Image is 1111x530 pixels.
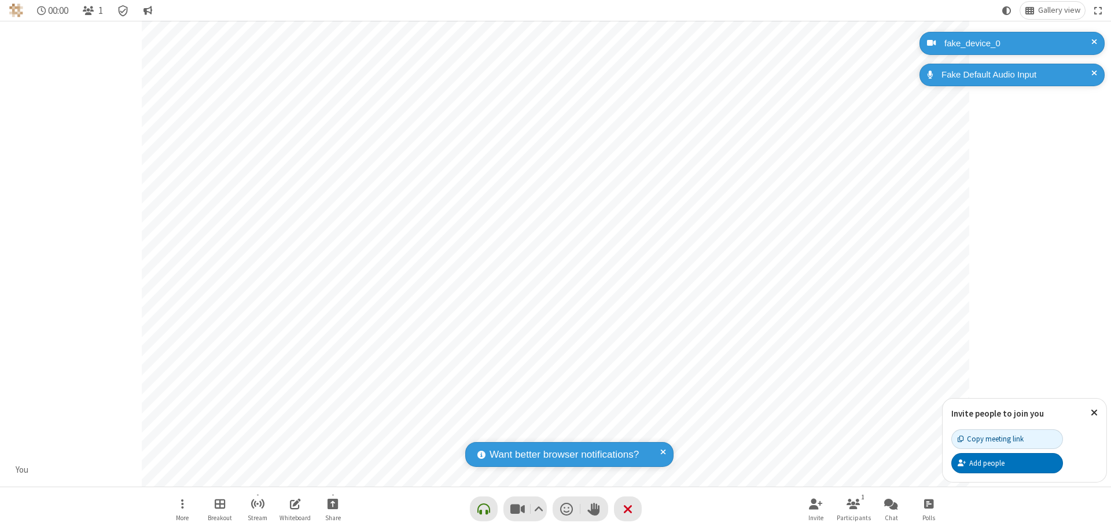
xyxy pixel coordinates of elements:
[165,492,200,525] button: Open menu
[799,492,833,525] button: Invite participants (⌘+Shift+I)
[176,514,189,521] span: More
[553,496,580,521] button: Send a reaction
[858,492,868,502] div: 1
[951,453,1063,473] button: Add people
[9,3,23,17] img: QA Selenium DO NOT DELETE OR CHANGE
[315,492,350,525] button: Start sharing
[911,492,946,525] button: Open poll
[138,2,157,19] button: Conversation
[1090,2,1107,19] button: Fullscreen
[1020,2,1085,19] button: Change layout
[958,433,1024,444] div: Copy meeting link
[580,496,608,521] button: Raise hand
[12,463,33,477] div: You
[325,514,341,521] span: Share
[279,514,311,521] span: Whiteboard
[112,2,134,19] div: Meeting details Encryption enabled
[998,2,1016,19] button: Using system theme
[208,514,232,521] span: Breakout
[922,514,935,521] span: Polls
[1038,6,1080,15] span: Gallery view
[240,492,275,525] button: Start streaming
[951,429,1063,449] button: Copy meeting link
[32,2,73,19] div: Timer
[940,37,1096,50] div: fake_device_0
[937,68,1096,82] div: Fake Default Audio Input
[837,514,871,521] span: Participants
[98,5,103,16] span: 1
[1082,399,1106,427] button: Close popover
[470,496,498,521] button: Connect your audio
[78,2,108,19] button: Open participant list
[48,5,68,16] span: 00:00
[531,496,546,521] button: Video setting
[490,447,639,462] span: Want better browser notifications?
[503,496,547,521] button: Stop video (⌘+Shift+V)
[836,492,871,525] button: Open participant list
[248,514,267,521] span: Stream
[885,514,898,521] span: Chat
[614,496,642,521] button: End or leave meeting
[278,492,312,525] button: Open shared whiteboard
[874,492,908,525] button: Open chat
[808,514,823,521] span: Invite
[203,492,237,525] button: Manage Breakout Rooms
[951,408,1044,419] label: Invite people to join you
